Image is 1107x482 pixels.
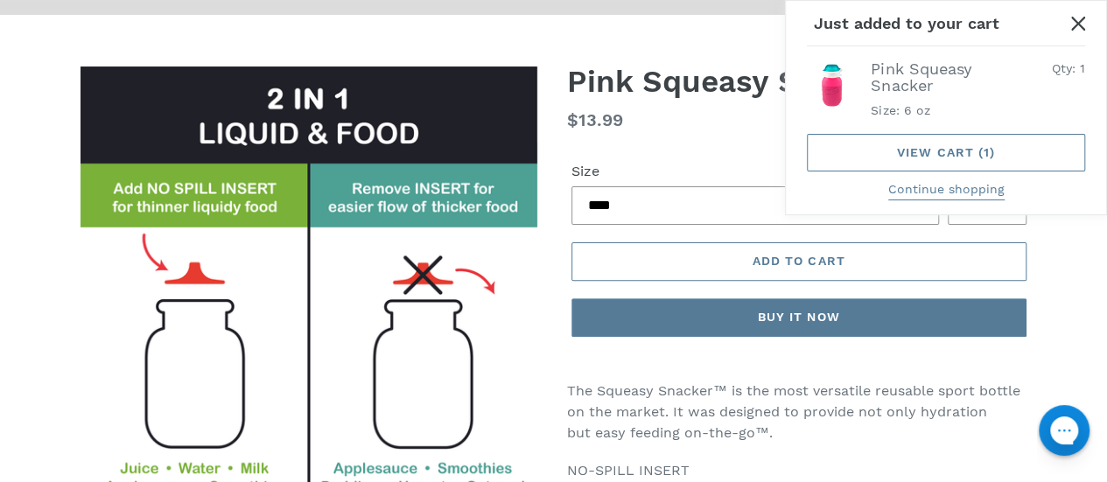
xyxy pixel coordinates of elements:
span: $13.99 [567,109,623,130]
span: 1 [1080,61,1085,75]
span: Qty: [1052,61,1075,75]
button: Buy it now [571,298,1026,337]
p: NO-SPILL INSERT [567,460,1031,481]
li: Size: 6 oz [871,101,1006,120]
h2: Just added to your cart [807,15,1085,46]
button: Add to cart [571,242,1026,281]
label: Size [571,161,939,182]
h1: Pink Squeasy Snacker [567,63,1031,100]
img: Pink Squeasy Snacker [807,60,857,110]
div: Pink Squeasy Snacker [871,60,1006,94]
span: Add to cart [752,254,844,268]
span: 1 item [984,145,990,159]
ul: Product details [871,98,1006,120]
button: Continue shopping [888,180,1005,200]
a: View cart (1 item) [807,134,1085,171]
p: The Squeasy Snacker™ is the most versatile reusable sport bottle on the market. It was designed t... [567,381,1031,444]
button: Close [1059,3,1098,43]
